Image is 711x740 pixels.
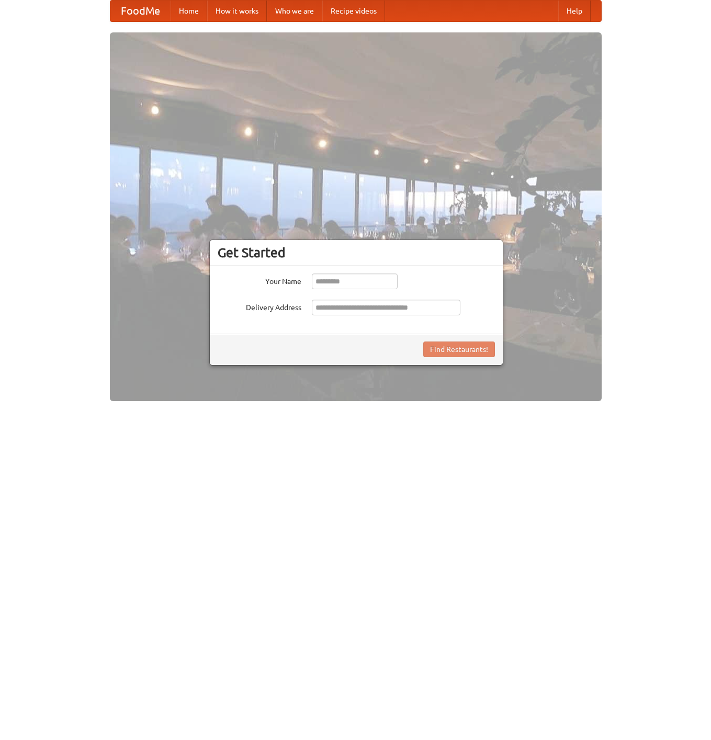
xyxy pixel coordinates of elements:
[171,1,207,21] a: Home
[423,341,495,357] button: Find Restaurants!
[267,1,322,21] a: Who we are
[218,300,301,313] label: Delivery Address
[218,274,301,287] label: Your Name
[207,1,267,21] a: How it works
[558,1,591,21] a: Help
[218,245,495,260] h3: Get Started
[322,1,385,21] a: Recipe videos
[110,1,171,21] a: FoodMe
